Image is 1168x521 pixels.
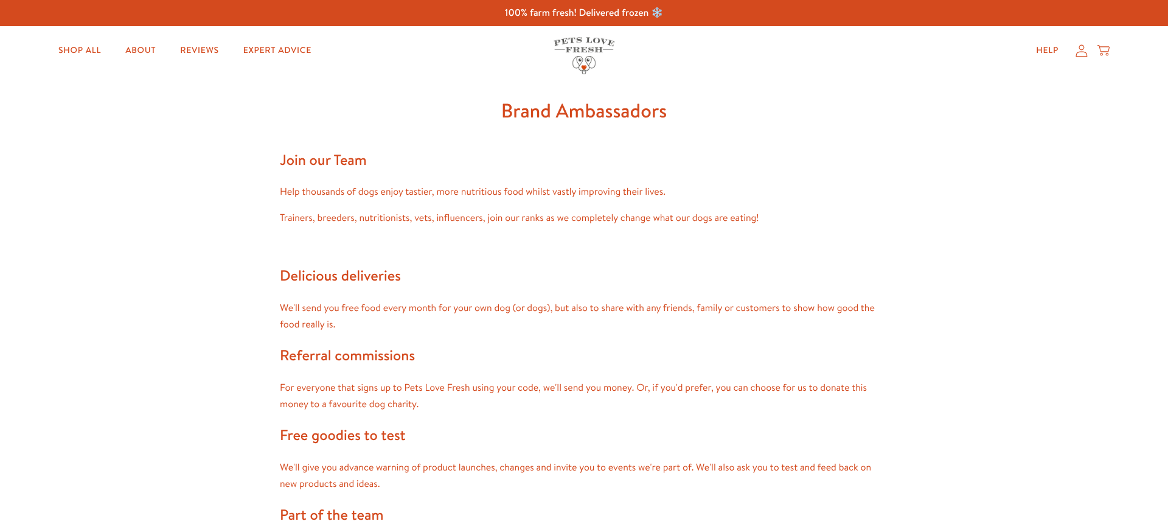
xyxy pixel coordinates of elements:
a: Reviews [170,38,228,63]
p: We'll send you free food every month for your own dog (or dogs), but also to share with any frien... [280,300,888,333]
h2: Free goodies to test [280,422,888,447]
a: Expert Advice [234,38,321,63]
img: Pets Love Fresh [554,37,614,74]
h2: Delicious deliveries [280,263,888,288]
a: Help [1026,38,1068,63]
p: For everyone that signs up to Pets Love Fresh using your code, we'll send you money. Or, if you'd... [280,380,888,413]
h2: Join our Team [280,147,888,172]
p: We'll give you advance warning of product launches, changes and invite you to events we're part o... [280,460,888,492]
p: Trainers, breeders, nutritionists, vets, influencers, join our ranks as we completely change what... [280,210,888,226]
a: About [116,38,165,63]
p: Help thousands of dogs enjoy tastier, more nutritious food whilst vastly improving their lives. [280,184,888,200]
h2: Referral commissions [280,343,888,368]
h1: Brand Ambassadors [280,94,888,127]
a: Shop All [49,38,111,63]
